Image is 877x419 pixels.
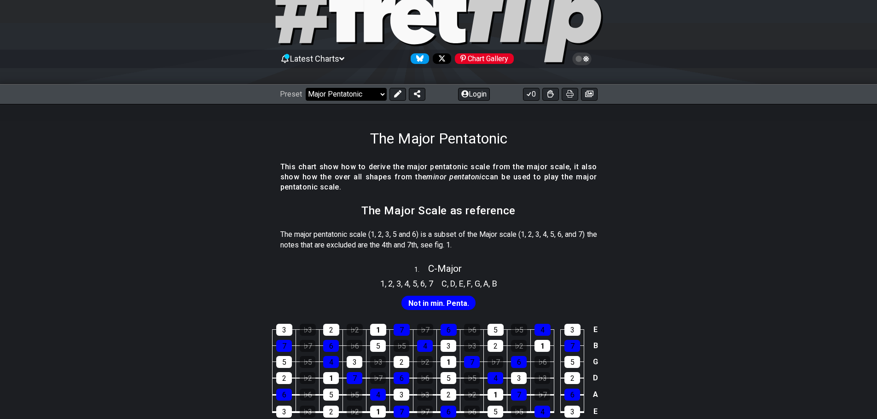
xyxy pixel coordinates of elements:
[370,130,507,147] h1: The Major Pentatonic
[534,356,550,368] div: ♭6
[370,406,386,418] div: 1
[300,406,315,418] div: ♭3
[426,172,485,181] em: minor pentatonic
[394,372,409,384] div: 6
[511,356,527,368] div: 6
[394,324,410,336] div: 7
[394,356,409,368] div: 2
[420,277,425,290] span: 6
[428,263,462,274] span: C - Major
[409,277,412,290] span: ,
[396,277,401,290] span: 3
[394,389,409,401] div: 3
[408,297,469,310] span: First enable full edit mode to edit
[323,372,339,384] div: 1
[511,324,527,336] div: ♭5
[564,406,580,418] div: 3
[276,389,292,401] div: 6
[590,354,601,370] td: G
[417,277,421,290] span: ,
[450,277,455,290] span: D
[441,324,457,336] div: 6
[409,88,425,101] button: Share Preset
[385,277,389,290] span: ,
[300,389,315,401] div: ♭6
[323,389,339,401] div: 5
[417,324,433,336] div: ♭7
[417,372,433,384] div: ♭6
[488,356,503,368] div: ♭7
[276,406,292,418] div: 3
[404,277,409,290] span: 4
[306,88,387,101] select: Preset
[347,389,362,401] div: ♭5
[290,54,339,63] span: Latest Charts
[577,55,587,63] span: Toggle light / dark theme
[370,324,386,336] div: 1
[429,53,451,64] a: Follow #fretflip at X
[441,277,447,290] span: C
[581,88,598,101] button: Create image
[276,372,292,384] div: 2
[417,356,433,368] div: ♭2
[323,406,339,418] div: 2
[276,340,292,352] div: 7
[464,356,480,368] div: 7
[417,389,433,401] div: ♭3
[407,53,429,64] a: Follow #fretflip at Bluesky
[361,206,516,216] h2: The Major Scale as reference
[488,340,503,352] div: 2
[464,277,467,290] span: ,
[464,340,480,352] div: ♭3
[347,406,362,418] div: ♭2
[459,277,464,290] span: E
[276,324,292,336] div: 3
[441,389,456,401] div: 2
[564,340,580,352] div: 7
[347,324,363,336] div: ♭2
[347,372,362,384] div: 7
[412,277,417,290] span: 5
[564,372,580,384] div: 2
[389,88,406,101] button: Edit Preset
[370,389,386,401] div: 4
[488,324,504,336] div: 5
[441,406,456,418] div: 6
[590,370,601,386] td: D
[441,372,456,384] div: 5
[280,162,597,193] h4: This chart show how to derive the major pentatonic scale from the major scale, it also show how t...
[300,324,316,336] div: ♭3
[370,372,386,384] div: ♭7
[534,389,550,401] div: ♭7
[464,324,480,336] div: ♭6
[455,53,514,64] div: Chart Gallery
[467,277,471,290] span: F
[300,340,315,352] div: ♭7
[280,230,597,250] p: The major pentatonic scale (1, 2, 3, 5 and 6) is a subset of the Major scale (1, 2, 3, 4, 5, 6, a...
[393,277,396,290] span: ,
[455,277,459,290] span: ,
[564,324,581,336] div: 3
[394,406,409,418] div: 7
[464,406,480,418] div: ♭6
[480,277,484,290] span: ,
[488,372,503,384] div: 4
[492,277,497,290] span: B
[437,275,501,290] section: Scale pitch classes
[441,356,456,368] div: 1
[417,340,433,352] div: 4
[471,277,475,290] span: ,
[370,340,386,352] div: 5
[276,356,292,368] div: 5
[401,277,405,290] span: ,
[447,277,451,290] span: ,
[562,88,578,101] button: Print
[534,372,550,384] div: ♭3
[542,88,559,101] button: Toggle Dexterity for all fretkits
[534,340,550,352] div: 1
[347,340,362,352] div: ♭6
[590,338,601,354] td: B
[523,88,540,101] button: 0
[488,389,503,401] div: 1
[300,372,315,384] div: ♭2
